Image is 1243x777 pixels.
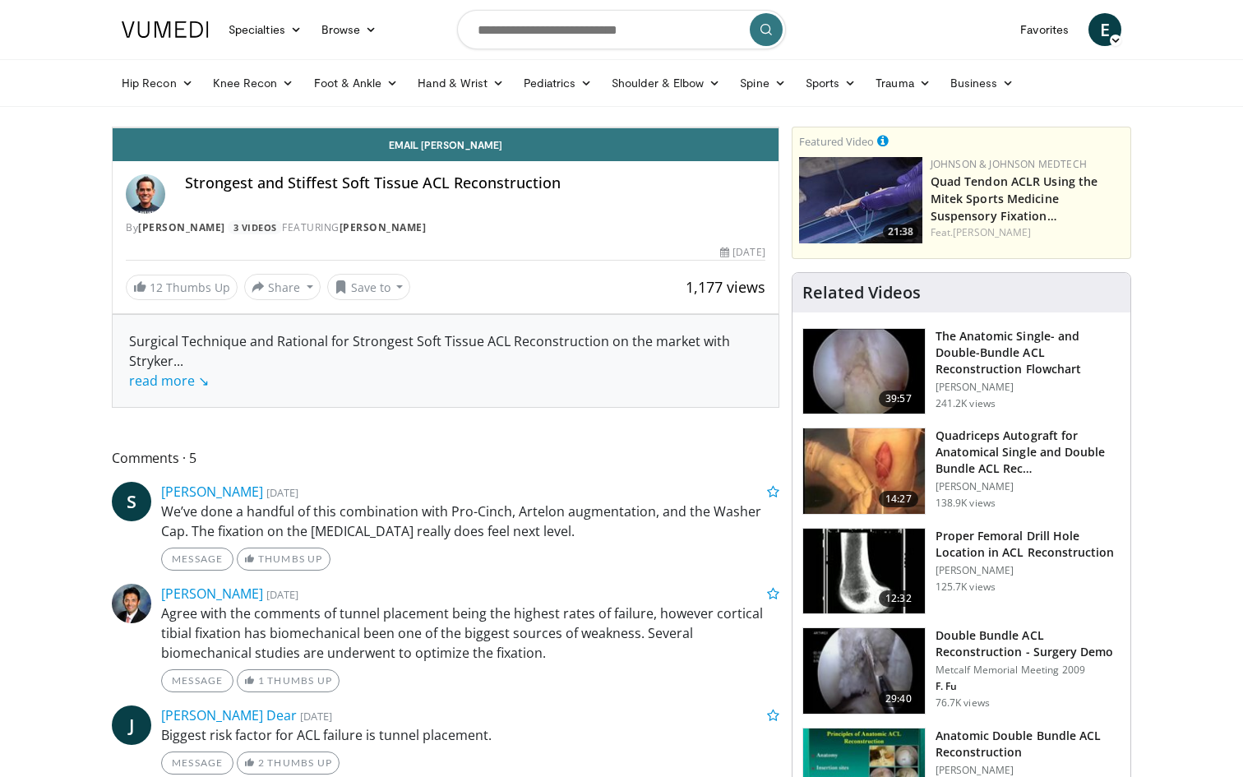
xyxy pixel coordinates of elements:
a: Message [161,752,233,775]
img: Fu_0_3.png.150x105_q85_crop-smart_upscale.jpg [803,329,925,414]
small: [DATE] [300,709,332,724]
a: Foot & Ankle [304,67,409,99]
p: 241.2K views [936,397,996,410]
a: [PERSON_NAME] [953,225,1031,239]
small: Featured Video [799,134,874,149]
a: 1 Thumbs Up [237,669,340,692]
a: Business [940,67,1024,99]
div: [DATE] [720,245,765,260]
h3: Double Bundle ACL Reconstruction - Surgery Demo [936,627,1121,660]
span: 2 [258,756,265,769]
span: Comments 5 [112,447,779,469]
img: VuMedi Logo [122,21,209,38]
p: 76.7K views [936,696,990,710]
span: 12 [150,280,163,295]
a: Hip Recon [112,67,203,99]
h3: Proper Femoral Drill Hole Location in ACL Reconstruction [936,528,1121,561]
p: We’ve done a handful of this combination with Pro-Cinch, Artelon augmentation, and the Washer Cap... [161,502,779,541]
a: S [112,482,151,521]
span: 1 [258,674,265,687]
a: Quad Tendon ACLR Using the Mitek Sports Medicine Suspensory Fixation… [931,173,1098,224]
a: [PERSON_NAME] Dear [161,706,297,724]
button: Save to [327,274,411,300]
a: Shoulder & Elbow [602,67,730,99]
a: J [112,705,151,745]
p: 138.9K views [936,497,996,510]
a: Email [PERSON_NAME] [113,128,779,161]
p: Agree with the comments of tunnel placement being the highest rates of failure, however cortical ... [161,604,779,663]
p: [PERSON_NAME] [936,564,1121,577]
small: [DATE] [266,485,298,500]
a: [PERSON_NAME] [161,585,263,603]
a: Browse [312,13,387,46]
button: Share [244,274,321,300]
span: 12:32 [879,590,918,607]
p: Metcalf Memorial Meeting 2009 [936,664,1121,677]
a: [PERSON_NAME] [340,220,427,234]
a: Johnson & Johnson MedTech [931,157,1087,171]
p: [PERSON_NAME] [936,480,1121,493]
a: 21:38 [799,157,922,243]
span: 21:38 [883,224,918,239]
h4: Strongest and Stiffest Soft Tissue ACL Reconstruction [185,174,765,192]
span: 39:57 [879,391,918,407]
a: Trauma [866,67,940,99]
span: 29:40 [879,691,918,707]
a: 12:32 Proper Femoral Drill Hole Location in ACL Reconstruction [PERSON_NAME] 125.7K views [802,528,1121,615]
p: Biggest risk factor for ACL failure is tunnel placement. [161,725,779,745]
p: 125.7K views [936,580,996,594]
small: [DATE] [266,587,298,602]
a: 29:40 Double Bundle ACL Reconstruction - Surgery Demo Metcalf Memorial Meeting 2009 F. Fu 76.7K v... [802,627,1121,715]
h3: Anatomic Double Bundle ACL Reconstruction [936,728,1121,761]
a: Thumbs Up [237,548,330,571]
img: ffu_3.png.150x105_q85_crop-smart_upscale.jpg [803,628,925,714]
a: 2 Thumbs Up [237,752,340,775]
a: Spine [730,67,795,99]
a: E [1088,13,1121,46]
a: Message [161,669,233,692]
a: [PERSON_NAME] [138,220,225,234]
a: Hand & Wrist [408,67,514,99]
img: Avatar [126,174,165,214]
a: Pediatrics [514,67,602,99]
video-js: Video Player [113,127,779,128]
div: Surgical Technique and Rational for Strongest Soft Tissue ACL Reconstruction on the market with S... [129,331,762,391]
a: [PERSON_NAME] [161,483,263,501]
a: read more ↘ [129,372,209,390]
input: Search topics, interventions [457,10,786,49]
img: Avatar [112,584,151,623]
a: Sports [796,67,866,99]
a: Knee Recon [203,67,304,99]
h3: The Anatomic Single- and Double-Bundle ACL Reconstruction Flowchart [936,328,1121,377]
a: Favorites [1010,13,1079,46]
h4: Related Videos [802,283,921,303]
a: 39:57 The Anatomic Single- and Double-Bundle ACL Reconstruction Flowchart [PERSON_NAME] 241.2K views [802,328,1121,415]
a: Specialties [219,13,312,46]
img: Title_01_100001165_3.jpg.150x105_q85_crop-smart_upscale.jpg [803,529,925,614]
a: 12 Thumbs Up [126,275,238,300]
a: Message [161,548,233,571]
div: By FEATURING [126,220,765,235]
div: Feat. [931,225,1124,240]
a: 3 Videos [228,220,282,234]
p: [PERSON_NAME] [936,381,1121,394]
p: F. Fu [936,680,1121,693]
h3: Quadriceps Autograft for Anatomical Single and Double Bundle ACL Rec… [936,428,1121,477]
img: 281064_0003_1.png.150x105_q85_crop-smart_upscale.jpg [803,428,925,514]
p: [PERSON_NAME] [936,764,1121,777]
span: 1,177 views [686,277,765,297]
a: 14:27 Quadriceps Autograft for Anatomical Single and Double Bundle ACL Rec… [PERSON_NAME] 138.9K ... [802,428,1121,515]
span: 14:27 [879,491,918,507]
img: b78fd9da-dc16-4fd1-a89d-538d899827f1.150x105_q85_crop-smart_upscale.jpg [799,157,922,243]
